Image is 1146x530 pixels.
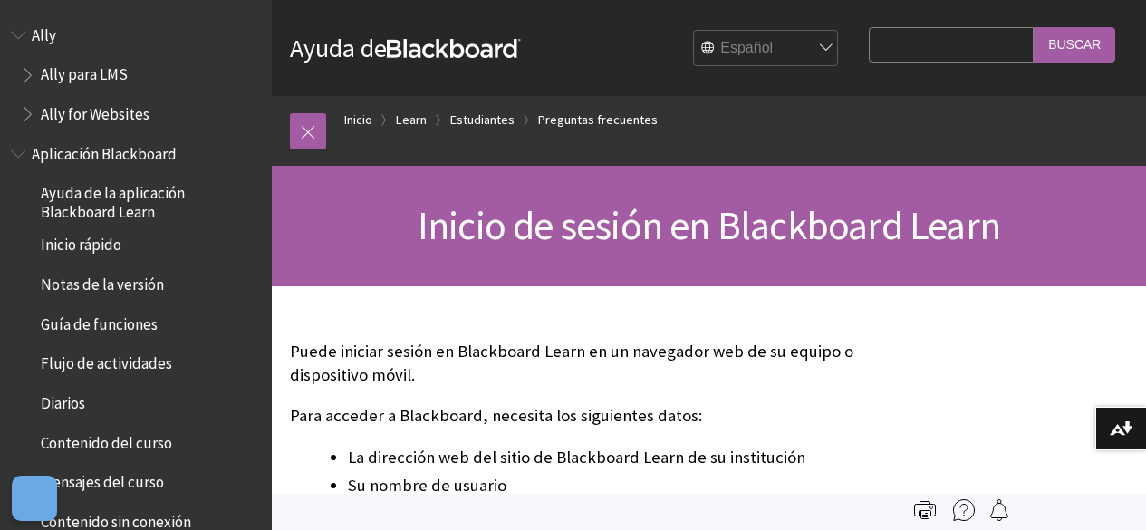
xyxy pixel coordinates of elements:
span: Ayuda de la aplicación Blackboard Learn [41,178,259,221]
span: Mensajes del curso [41,467,164,492]
img: Print [914,499,936,521]
button: Abrir preferencias [12,476,57,521]
a: Inicio [344,109,372,131]
li: La dirección web del sitio de Blackboard Learn de su institución [348,445,860,470]
a: Learn [396,109,427,131]
a: Estudiantes [450,109,515,131]
select: Site Language Selector [694,31,839,67]
span: Inicio rápido [41,230,121,255]
img: Follow this page [988,499,1010,521]
p: Puede iniciar sesión en Blackboard Learn en un navegador web de su equipo o dispositivo móvil. [290,340,860,387]
strong: Blackboard [387,39,521,58]
p: Para acceder a Blackboard, necesita los siguientes datos: [290,404,860,428]
span: Guía de funciones [41,309,158,333]
li: Su nombre de usuario [348,473,860,498]
span: Ally [32,20,56,44]
input: Buscar [1034,27,1115,63]
span: Diarios [41,388,85,412]
span: Flujo de actividades [41,349,172,373]
img: More help [953,499,975,521]
span: Contenido del curso [41,428,172,452]
span: Ally para LMS [41,60,128,84]
span: Notas de la versión [41,269,164,294]
span: Ally for Websites [41,99,149,123]
nav: Book outline for Anthology Ally Help [11,20,261,130]
span: Aplicación Blackboard [32,139,177,163]
a: Preguntas frecuentes [538,109,658,131]
a: Ayuda deBlackboard [290,32,521,64]
span: Inicio de sesión en Blackboard Learn [418,200,1000,250]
